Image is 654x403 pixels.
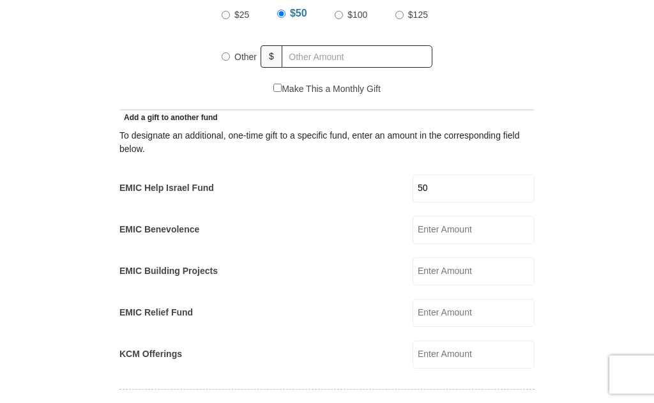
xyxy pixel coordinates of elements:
[119,130,535,156] div: To designate an additional, one-time gift to a specific fund, enter an amount in the correspondin...
[119,224,199,237] label: EMIC Benevolence
[261,46,282,68] span: $
[347,10,367,20] span: $100
[119,114,218,123] span: Add a gift to another fund
[234,52,257,63] span: Other
[413,300,535,328] input: Enter Amount
[413,258,535,286] input: Enter Amount
[413,341,535,369] input: Enter Amount
[273,84,282,93] input: Make This a Monthly Gift
[290,8,307,19] span: $50
[234,10,249,20] span: $25
[282,46,432,68] input: Other Amount
[119,307,193,320] label: EMIC Relief Fund
[119,182,214,195] label: EMIC Help Israel Fund
[119,348,182,361] label: KCM Offerings
[273,83,381,96] label: Make This a Monthly Gift
[413,175,535,203] input: Enter Amount
[408,10,428,20] span: $125
[119,265,218,278] label: EMIC Building Projects
[413,217,535,245] input: Enter Amount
